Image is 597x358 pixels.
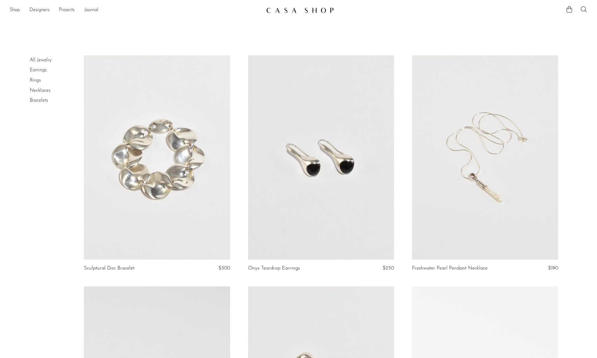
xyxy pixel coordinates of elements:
a: Freshwater Pearl Pendant Necklace [412,266,488,271]
a: Sculptural Disc Bracelet [84,266,134,271]
a: Projects [59,6,75,14]
ul: NEW HEADER MENU [10,5,261,15]
span: $190 [548,266,558,271]
a: All Jewelry [30,58,51,63]
a: Shop [10,6,20,14]
a: Designers [29,6,49,14]
a: Earrings [30,68,47,73]
a: Rings [30,78,41,83]
nav: Desktop navigation [10,5,261,15]
a: Onyx Teardrop Earrings [248,266,300,271]
span: $250 [383,266,394,271]
span: $300 [218,266,230,271]
a: Bracelets [30,98,48,103]
a: Necklaces [30,88,51,93]
a: Journal [84,6,98,14]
